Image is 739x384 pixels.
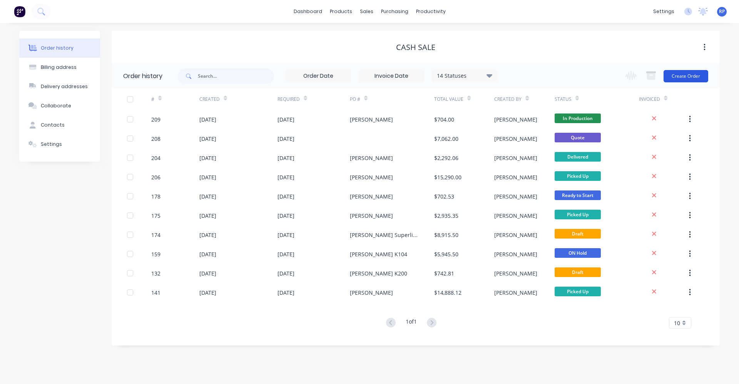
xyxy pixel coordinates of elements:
div: 204 [151,154,161,162]
span: Ready to Start [555,190,601,200]
span: Quote [555,133,601,142]
div: Invoiced [639,96,660,103]
div: 159 [151,250,161,258]
div: # [151,96,154,103]
span: Delivered [555,152,601,162]
div: Delivery addresses [41,83,88,90]
div: 209 [151,115,161,124]
div: [DATE] [199,154,216,162]
div: [PERSON_NAME] K200 [350,269,407,277]
span: Picked Up [555,171,601,181]
div: 178 [151,192,161,200]
div: [DATE] [199,135,216,143]
div: [DATE] [199,250,216,258]
div: [PERSON_NAME] [494,135,537,143]
button: Contacts [19,115,100,135]
div: [DATE] [199,289,216,297]
div: 132 [151,269,161,277]
div: Order history [123,72,162,81]
div: Created By [494,96,522,103]
button: Settings [19,135,100,154]
div: # [151,88,199,110]
button: Order history [19,38,100,58]
div: [DATE] [199,192,216,200]
div: 206 [151,173,161,181]
div: [PERSON_NAME] [350,154,393,162]
div: [PERSON_NAME] [494,212,537,220]
button: Create Order [664,70,708,82]
div: [DATE] [278,154,294,162]
div: [PERSON_NAME] [494,154,537,162]
div: [PERSON_NAME] [494,289,537,297]
div: [DATE] [199,173,216,181]
div: [PERSON_NAME] [494,173,537,181]
div: [PERSON_NAME] [494,192,537,200]
div: Contacts [41,122,65,129]
div: [DATE] [199,269,216,277]
div: Required [278,88,350,110]
div: [DATE] [278,269,294,277]
div: [PERSON_NAME] [494,250,537,258]
div: $8,915.50 [434,231,458,239]
input: Search... [198,68,274,84]
button: Collaborate [19,96,100,115]
div: $7,062.00 [434,135,458,143]
span: Picked Up [555,210,601,219]
div: $704.00 [434,115,454,124]
div: Settings [41,141,62,148]
a: dashboard [290,6,326,17]
div: [DATE] [278,173,294,181]
div: 175 [151,212,161,220]
div: sales [356,6,377,17]
div: Created [199,88,278,110]
div: $14,888.12 [434,289,461,297]
div: [DATE] [199,212,216,220]
input: Order Date [286,70,351,82]
div: $15,290.00 [434,173,461,181]
span: ON Hold [555,248,601,258]
div: Invoiced [639,88,687,110]
div: 141 [151,289,161,297]
div: [DATE] [278,115,294,124]
span: Picked Up [555,287,601,296]
div: [DATE] [278,250,294,258]
div: [PERSON_NAME] Superliner [350,231,419,239]
div: [DATE] [278,192,294,200]
span: RP [719,8,725,15]
button: Billing address [19,58,100,77]
div: PO # [350,88,434,110]
div: 174 [151,231,161,239]
div: [PERSON_NAME] [350,115,393,124]
div: [PERSON_NAME] [350,173,393,181]
div: [DATE] [199,115,216,124]
div: [PERSON_NAME] [494,269,537,277]
div: [PERSON_NAME] [350,289,393,297]
div: $2,292.06 [434,154,458,162]
div: Collaborate [41,102,71,109]
div: Status [555,96,572,103]
div: Required [278,96,300,103]
span: Draft [555,267,601,277]
div: [DATE] [278,135,294,143]
div: [DATE] [199,231,216,239]
div: Created [199,96,220,103]
div: 14 Statuses [432,72,497,80]
div: $742.81 [434,269,454,277]
div: $702.53 [434,192,454,200]
div: [PERSON_NAME] [494,231,537,239]
div: [PERSON_NAME] [494,115,537,124]
div: [DATE] [278,212,294,220]
div: [PERSON_NAME] [350,192,393,200]
div: PO # [350,96,360,103]
div: [DATE] [278,289,294,297]
div: Created By [494,88,554,110]
div: Billing address [41,64,77,71]
div: [DATE] [278,231,294,239]
div: products [326,6,356,17]
div: [PERSON_NAME] K104 [350,250,407,258]
div: $5,945.50 [434,250,458,258]
div: settings [649,6,678,17]
img: Factory [14,6,25,17]
div: Order history [41,45,74,52]
span: 10 [674,319,680,327]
